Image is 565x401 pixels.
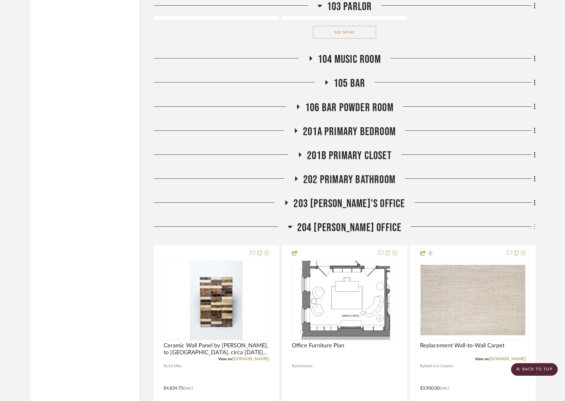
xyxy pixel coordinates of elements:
[420,342,504,349] span: Replacement Wall-to-Wall Carpet
[164,363,168,369] span: By
[313,26,376,39] button: See More
[232,357,269,361] a: [DOMAIN_NAME]
[318,53,381,66] span: 104 MUSIC ROOM
[420,363,424,369] span: By
[334,77,365,90] span: 105 BAR
[164,342,269,356] span: Ceramic Wall Panel by [PERSON_NAME], to [GEOGRAPHIC_DATA], circa [DATE]-[DATE]
[475,357,489,361] span: View on
[297,221,402,235] span: 204 [PERSON_NAME] OFFICE
[303,125,396,139] span: 201A PRIMARY BEDROOM
[296,363,313,369] span: Unknown
[303,173,395,187] span: 202 PRIMARY BATHROOM
[292,363,296,369] span: By
[292,260,397,340] div: 0
[424,363,453,369] span: Redi-Cut Carpets
[305,101,394,115] span: 106 BAR POWDER ROOM
[299,261,390,340] img: Office Furniture Plan
[292,342,344,349] span: Office Furniture Plan
[511,363,558,376] scroll-to-top-button: BACK TO TOP
[307,149,392,163] span: 201B PRIMARY CLOSET
[218,357,232,361] span: View on
[293,197,405,211] span: 203 [PERSON_NAME]'S OFFICE
[421,265,525,336] img: Replacement Wall-to-Wall Carpet
[190,261,242,340] img: Ceramic Wall Panel by Pierre Digan, to La Borne, circa 1970-1975
[489,357,526,361] a: [DOMAIN_NAME]
[168,363,182,369] span: 1st Dibs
